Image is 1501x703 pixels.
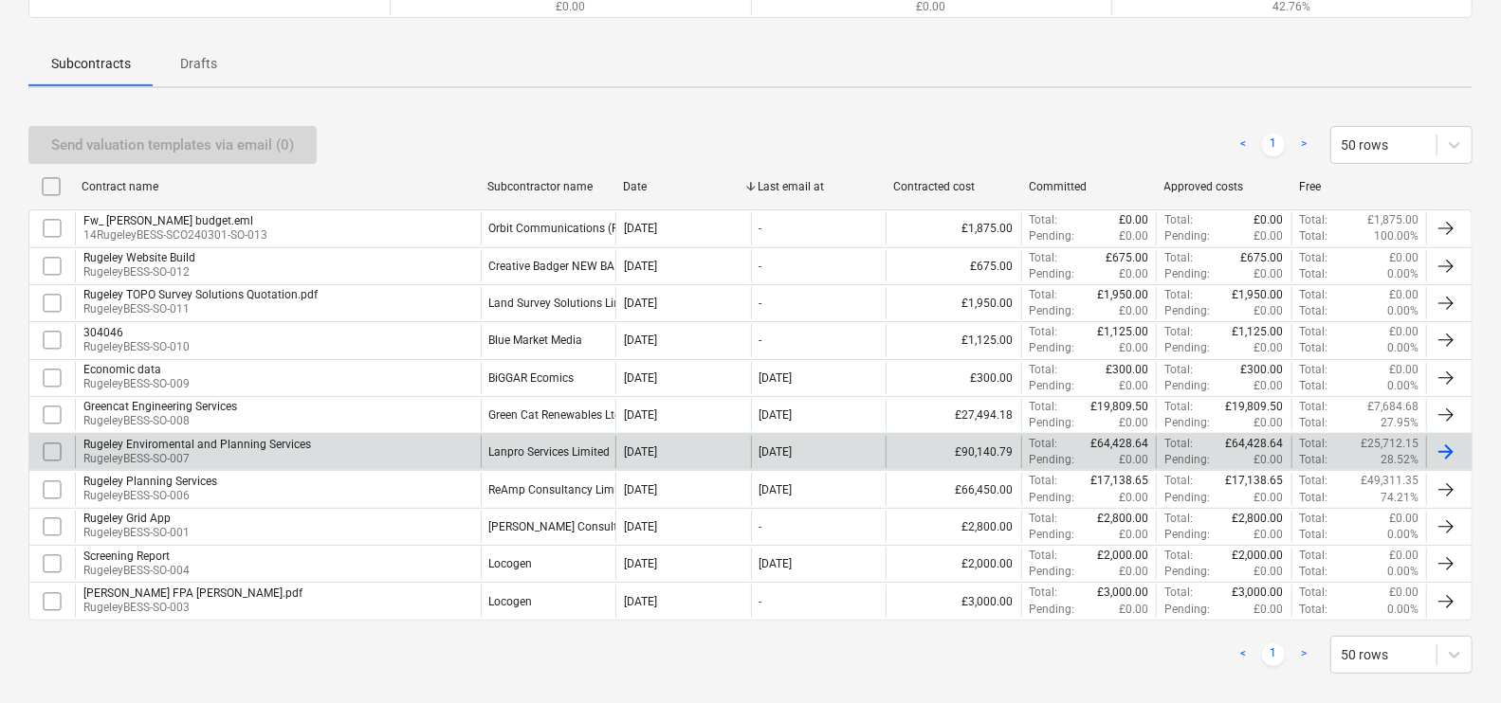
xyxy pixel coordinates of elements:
div: Committed [1029,180,1149,193]
p: Total : [1300,585,1328,601]
div: - [760,222,762,235]
div: Lanpro Services Limited [489,445,611,459]
div: Rugeley TOPO Survey Solutions Quotation.pdf [83,288,318,301]
p: Total : [1030,436,1058,452]
div: [DATE] [624,595,657,608]
p: £3,000.00 [1233,585,1284,601]
div: BiGGAR Ecomics [489,371,575,385]
p: £1,875.00 [1367,212,1419,228]
div: Green Cat Renewables Ltd [489,408,622,422]
p: £64,428.64 [1090,436,1148,452]
div: £3,000.00 [886,585,1021,617]
p: Total : [1300,303,1328,319]
div: Locogen [489,595,533,608]
p: 0.00% [1387,602,1419,618]
p: Total : [1300,340,1328,356]
div: [DATE] [624,371,657,385]
p: Total : [1300,527,1328,543]
div: £27,494.18 [886,399,1021,431]
p: Total : [1164,473,1193,489]
p: £1,950.00 [1233,287,1284,303]
p: Total : [1164,212,1193,228]
p: 0.00% [1387,527,1419,543]
p: Total : [1030,585,1058,601]
p: 0.00% [1387,303,1419,319]
div: - [760,260,762,273]
div: [DATE] [624,445,657,459]
p: RugeleyBESS-SO-011 [83,301,318,317]
div: - [760,333,762,347]
p: Pending : [1030,378,1075,394]
p: £2,000.00 [1097,548,1148,564]
div: ReAmp Consultancy Limited [489,483,634,496]
div: [DATE] [624,260,657,273]
p: Total : [1300,228,1328,244]
p: £3,000.00 [1097,585,1148,601]
p: £0.00 [1389,250,1419,266]
p: £300.00 [1241,362,1284,378]
p: Total : [1300,362,1328,378]
p: £19,809.50 [1226,399,1284,415]
div: Free [1299,180,1419,193]
p: Pending : [1164,228,1210,244]
p: £0.00 [1119,490,1148,506]
p: RugeleyBESS-SO-004 [83,563,190,579]
p: Total : [1030,250,1058,266]
p: £0.00 [1389,287,1419,303]
p: RugeleyBESS-SO-006 [83,488,217,504]
div: Blue Market Media [489,333,583,347]
p: RugeleyBESS-SO-010 [83,339,190,355]
p: £0.00 [1119,340,1148,356]
p: 27.95% [1381,415,1419,431]
div: Approved costs [1164,180,1285,193]
div: Locogen [489,557,533,570]
p: £0.00 [1389,362,1419,378]
p: Total : [1030,212,1058,228]
p: Total : [1030,473,1058,489]
div: [DATE] [760,445,793,459]
p: Total : [1164,436,1193,452]
div: Rugeley Enviromental and Planning Services [83,438,311,451]
p: Total : [1300,564,1328,580]
p: 28.52% [1381,452,1419,468]
p: £0.00 [1254,303,1284,319]
p: Total : [1300,415,1328,431]
div: Greencat Engineering Services [83,400,237,413]
p: RugeleyBESS-SO-003 [83,600,302,616]
p: £0.00 [1254,266,1284,282]
p: 0.00% [1387,378,1419,394]
p: £0.00 [1389,585,1419,601]
p: Pending : [1164,340,1210,356]
p: Pending : [1030,340,1075,356]
p: Pending : [1164,527,1210,543]
div: Rugeley Website Build [83,251,195,264]
div: Last email at [759,180,879,193]
div: Rugeley Planning Services [83,475,217,488]
p: £0.00 [1254,527,1284,543]
div: £2,000.00 [886,548,1021,580]
p: £49,311.35 [1361,473,1419,489]
p: Pending : [1030,527,1075,543]
div: Fw_ [PERSON_NAME] budget.eml [83,214,267,227]
p: £17,138.65 [1090,473,1148,489]
p: Total : [1300,452,1328,468]
a: Previous page [1232,134,1254,156]
p: £0.00 [1254,212,1284,228]
p: £17,138.65 [1226,473,1284,489]
div: £675.00 [886,250,1021,282]
p: £2,000.00 [1233,548,1284,564]
p: £0.00 [1389,324,1419,340]
iframe: Chat Widget [1406,612,1501,703]
p: Pending : [1164,415,1210,431]
div: - [760,595,762,608]
div: [DATE] [624,333,657,347]
p: £0.00 [1119,212,1148,228]
p: £0.00 [1119,564,1148,580]
div: Economic data [83,363,190,376]
p: Total : [1300,250,1328,266]
div: [DATE] [624,520,657,533]
div: [DATE] [760,408,793,422]
p: RugeleyBESS-SO-007 [83,451,311,467]
p: Total : [1300,212,1328,228]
